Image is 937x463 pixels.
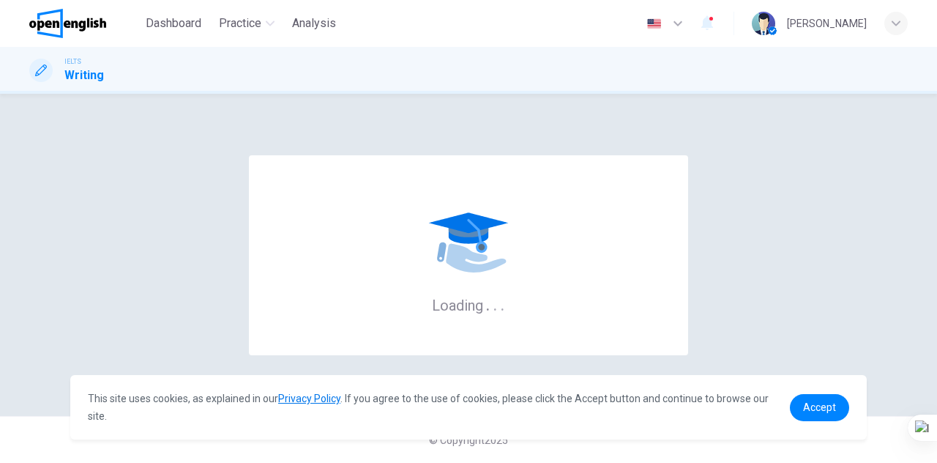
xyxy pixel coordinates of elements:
[88,393,769,422] span: This site uses cookies, as explained in our . If you agree to the use of cookies, please click th...
[70,375,867,440] div: cookieconsent
[29,9,106,38] img: OpenEnglish logo
[500,292,505,316] h6: .
[790,394,849,421] a: dismiss cookie message
[493,292,498,316] h6: .
[64,67,104,84] h1: Writing
[219,15,261,32] span: Practice
[286,10,342,37] button: Analysis
[213,10,280,37] button: Practice
[432,295,505,314] h6: Loading
[146,15,201,32] span: Dashboard
[803,401,836,413] span: Accept
[485,292,490,316] h6: .
[645,18,663,29] img: en
[140,10,207,37] button: Dashboard
[292,15,336,32] span: Analysis
[64,56,81,67] span: IELTS
[278,393,340,404] a: Privacy Policy
[787,15,867,32] div: [PERSON_NAME]
[29,9,140,38] a: OpenEnglish logo
[429,434,508,446] span: © Copyright 2025
[752,12,775,35] img: Profile picture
